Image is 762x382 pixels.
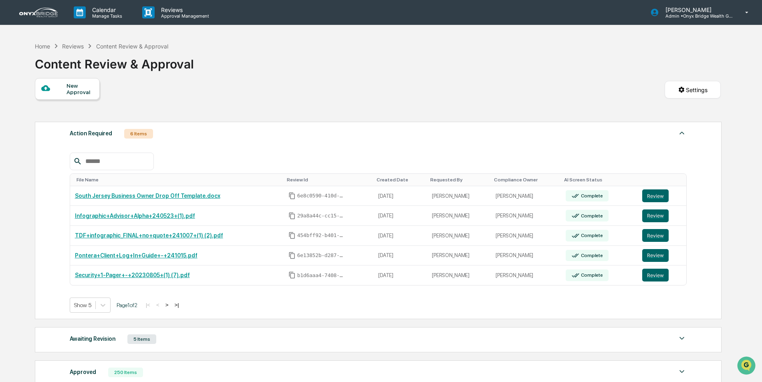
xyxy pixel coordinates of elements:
a: South Jersey Business Owner Drop Off Template.docx [75,193,220,199]
div: Toggle SortBy [494,177,558,183]
td: [PERSON_NAME] [427,246,491,266]
td: [DATE] [373,246,427,266]
iframe: Open customer support [736,356,758,377]
td: [PERSON_NAME] [427,186,491,206]
p: Admin • Onyx Bridge Wealth Group LLC [659,13,734,19]
button: Review [642,209,669,222]
td: [DATE] [373,265,427,285]
span: Copy Id [288,271,296,279]
td: [DATE] [373,206,427,226]
p: How can we help? [8,17,146,30]
button: Review [642,269,669,281]
div: Start new chat [27,61,131,69]
div: Complete [579,253,603,258]
div: Awaiting Revision [70,334,115,344]
p: Calendar [86,6,126,13]
td: [PERSON_NAME] [491,246,561,266]
button: Review [642,189,669,202]
div: Content Review & Approval [35,50,194,71]
div: 🔎 [8,117,14,123]
div: Approved [70,367,96,377]
img: logo [19,8,58,17]
div: Toggle SortBy [287,177,371,183]
span: b1d6aaa4-7408-4c30-8c0b-0851d2577d75 [297,272,345,279]
div: Home [35,43,50,50]
span: Copy Id [288,252,296,259]
a: Review [642,209,681,222]
td: [PERSON_NAME] [491,186,561,206]
td: [PERSON_NAME] [491,265,561,285]
button: < [154,302,162,308]
div: 5 Items [127,334,156,344]
span: Copy Id [288,192,296,199]
img: caret [677,334,687,343]
span: Page 1 of 2 [117,302,137,308]
div: Complete [579,233,603,238]
p: Approval Management [155,13,213,19]
span: Pylon [80,136,97,142]
td: [PERSON_NAME] [491,226,561,246]
span: 454bff92-b401-4d10-9e6c-b863b8b06849 [297,232,345,239]
td: [DATE] [373,186,427,206]
img: 1746055101610-c473b297-6a78-478c-a979-82029cc54cd1 [8,61,22,76]
div: Toggle SortBy [644,177,683,183]
span: Copy Id [288,212,296,219]
div: 🖐️ [8,102,14,108]
a: Review [642,249,681,262]
div: Complete [579,213,603,219]
button: |< [143,302,153,308]
span: 29a8a44c-cc15-45cf-9880-d93dbb9e4c3d [297,213,345,219]
span: Preclearance [16,101,52,109]
p: Reviews [155,6,213,13]
a: 🔎Data Lookup [5,113,54,127]
div: 6 Items [124,129,153,139]
a: Infographic+Advisor+Alpha+240523+(1).pdf [75,213,195,219]
input: Clear [21,36,132,45]
a: 🖐️Preclearance [5,98,55,112]
div: Action Required [70,128,112,139]
div: Toggle SortBy [77,177,280,183]
button: Review [642,249,669,262]
div: Content Review & Approval [96,43,168,50]
div: Reviews [62,43,84,50]
span: Data Lookup [16,116,50,124]
a: Security+1-Pager+-+20230805+(1) (7).pdf [75,272,190,278]
div: Toggle SortBy [430,177,488,183]
td: [PERSON_NAME] [427,265,491,285]
td: [DATE] [373,226,427,246]
td: [PERSON_NAME] [427,226,491,246]
div: Complete [579,193,603,199]
div: Complete [579,272,603,278]
span: Copy Id [288,232,296,239]
p: [PERSON_NAME] [659,6,734,13]
div: New Approval [67,82,93,95]
div: 250 Items [108,368,143,377]
img: caret [677,367,687,376]
td: [PERSON_NAME] [491,206,561,226]
button: Review [642,229,669,242]
div: We're available if you need us! [27,69,101,76]
div: Toggle SortBy [377,177,424,183]
button: >| [172,302,181,308]
span: 6e13852b-d287-4fa3-b7b1-9e93f647768c [297,252,345,259]
td: [PERSON_NAME] [427,206,491,226]
a: Review [642,229,681,242]
p: Manage Tasks [86,13,126,19]
a: Pontera+Client+Log+In+Guide+-+241015.pdf [75,252,198,259]
a: TDF+infographic_FINAL+no+quote+241007+(1) (2).pdf [75,232,223,239]
a: Review [642,269,681,281]
span: 6e8c0590-410d-44a1-821c-9d16c729dcae [297,193,345,199]
button: Start new chat [136,64,146,73]
img: caret [677,128,687,138]
div: 🗄️ [58,102,65,108]
span: Attestations [66,101,99,109]
a: Review [642,189,681,202]
a: Powered byPylon [56,135,97,142]
a: 🗄️Attestations [55,98,103,112]
div: Toggle SortBy [564,177,634,183]
button: > [163,302,171,308]
button: Settings [665,81,721,99]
